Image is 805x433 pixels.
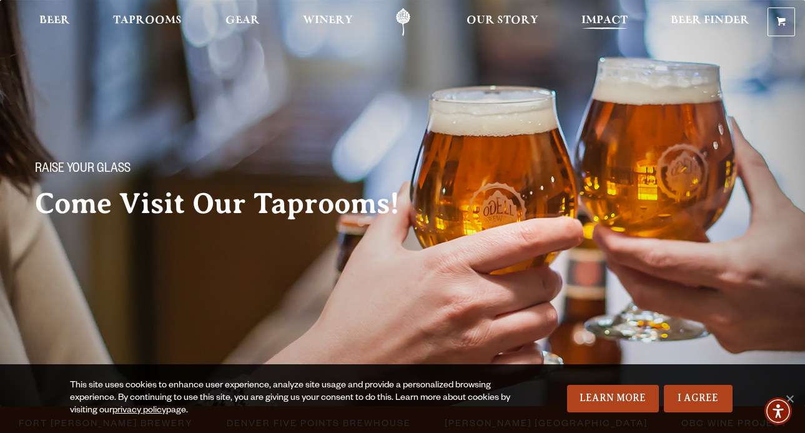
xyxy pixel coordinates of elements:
a: privacy policy [112,406,166,416]
a: Winery [295,8,361,36]
a: Beer [31,8,78,36]
a: Odell Home [380,8,427,36]
div: Accessibility Menu [764,397,792,425]
div: This site uses cookies to enhance user experience, analyze site usage and provide a personalized ... [70,380,515,417]
span: Beer Finder [671,16,749,26]
span: Impact [581,16,628,26]
a: Gear [217,8,268,36]
span: Raise your glass [35,162,131,178]
span: Winery [303,16,353,26]
h2: Come Visit Our Taprooms! [35,188,425,219]
span: Taprooms [113,16,182,26]
a: Beer Finder [663,8,758,36]
a: Taprooms [105,8,190,36]
span: Gear [225,16,260,26]
a: Impact [573,8,636,36]
span: Beer [39,16,70,26]
a: I Agree [664,385,733,412]
a: Our Story [458,8,546,36]
a: Learn More [567,385,659,412]
span: Our Story [467,16,538,26]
